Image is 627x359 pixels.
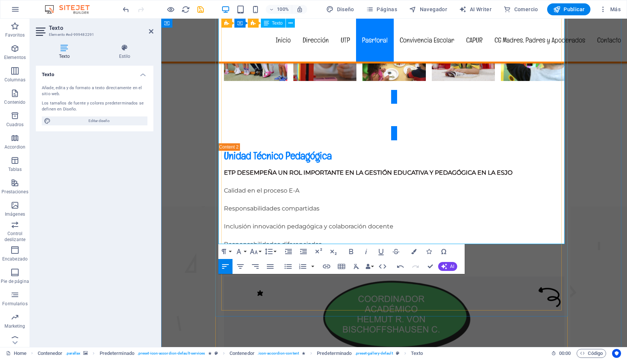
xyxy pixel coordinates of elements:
[296,259,310,274] button: Ordered List
[263,259,277,274] button: Align Justify
[422,244,436,259] button: Icons
[375,259,390,274] button: HTML
[423,259,437,274] button: Confirm (⌘+⏎)
[553,6,585,13] span: Publicar
[599,6,621,13] span: Más
[230,349,255,358] span: Haz clic para seleccionar y doble clic para editar
[456,3,495,15] button: AI Writer
[323,3,357,15] button: Diseño
[218,259,233,274] button: Align Left
[559,349,571,358] span: 00 00
[196,5,205,14] button: save
[459,6,492,13] span: AI Writer
[326,244,340,259] button: Subscript
[310,259,316,274] button: Ordered List
[4,54,26,60] p: Elementos
[36,66,153,79] h4: Texto
[233,259,247,274] button: Align Center
[83,351,88,355] i: Este elemento contiene un fondo
[503,6,538,13] span: Comercio
[407,244,421,259] button: Colors
[181,5,190,14] button: reload
[281,259,295,274] button: Unordered List
[374,244,388,259] button: Underline (⌘U)
[612,349,621,358] button: Usercentrics
[53,116,145,125] span: Editar diseño
[500,3,541,15] button: Comercio
[57,66,409,127] a: Trigger 2
[1,278,29,284] p: Pie de página
[344,244,358,259] button: Bold (⌘B)
[334,259,349,274] button: Insert Table
[409,6,447,13] span: Navegador
[551,349,571,358] h6: Tiempo de la sesión
[121,5,130,14] button: undo
[311,244,325,259] button: Superscript
[5,211,25,217] p: Imágenes
[437,244,451,259] button: Special Characters
[393,259,408,274] button: Undo (⌘Z)
[359,244,373,259] button: Italic (⌘I)
[6,122,24,128] p: Cuadros
[181,5,190,14] i: Volver a cargar página
[43,5,99,14] img: Editor Logo
[6,349,26,358] a: Haz clic para cancelar la selección y doble clic para abrir páginas
[263,244,277,259] button: Line Height
[411,349,423,358] span: Haz clic para seleccionar y doble clic para editar
[36,44,96,60] h4: Texto
[208,351,212,355] i: El elemento contiene una animación
[408,259,422,274] button: Redo (⌘⇧Z)
[4,144,25,150] p: Accordion
[1,189,28,195] p: Prestaciones
[2,301,27,307] p: Formularios
[364,259,375,274] button: Data Bindings
[49,31,138,38] h3: Elemento #ed-999482291
[319,259,334,274] button: Insert Link
[281,244,296,259] button: Increase Indent
[450,264,454,269] span: AI
[296,244,311,259] button: Decrease Indent
[4,99,25,105] p: Contenido
[349,259,364,274] button: Clear Formatting
[272,21,283,25] span: Texto
[2,256,28,262] p: Encabezado
[596,3,624,15] button: Más
[5,32,25,38] p: Favoritos
[66,349,81,358] span: . parallax
[248,259,262,274] button: Align Right
[406,3,450,15] button: Navegador
[580,349,603,358] span: Código
[42,100,147,113] div: Los tamaños de fuente y colores predeterminados se definen en Diseño.
[196,5,205,14] i: Guardar (Ctrl+S)
[8,166,22,172] p: Tablas
[42,116,147,125] button: Editar diseño
[258,349,299,358] span: . icon-accordion-content
[38,349,63,358] span: Haz clic para seleccionar y doble clic para editar
[317,349,352,358] span: Haz clic para seleccionar y doble clic para editar
[302,351,305,355] i: El elemento contiene una animación
[366,6,397,13] span: Páginas
[355,349,393,358] span: . preset-gallery-default
[363,3,400,15] button: Páginas
[137,349,205,358] span: . preset-icon-accordion-default-services
[564,350,565,356] span: :
[296,6,303,13] i: Al redimensionar, ajustar el nivel de zoom automáticamente para ajustarse al dispositivo elegido.
[4,77,26,83] p: Columnas
[215,351,218,355] i: Este elemento es un preajuste personalizable
[438,262,457,271] button: AI
[42,85,147,97] div: Añade, edita y da formato a texto directamente en el sitio web.
[49,25,153,31] h2: Texto
[547,3,591,15] button: Publicar
[218,244,233,259] button: Paragraph Format
[389,244,403,259] button: Strikethrough
[38,349,423,358] nav: breadcrumb
[277,5,289,14] h6: 100%
[96,44,153,60] h4: Estilo
[266,5,292,14] button: 100%
[326,6,354,13] span: Diseño
[4,323,25,329] p: Marketing
[323,3,357,15] div: Diseño (Ctrl+Alt+Y)
[396,351,399,355] i: Este elemento es un preajuste personalizable
[100,349,134,358] span: Haz clic para seleccionar y doble clic para editar
[577,349,606,358] button: Código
